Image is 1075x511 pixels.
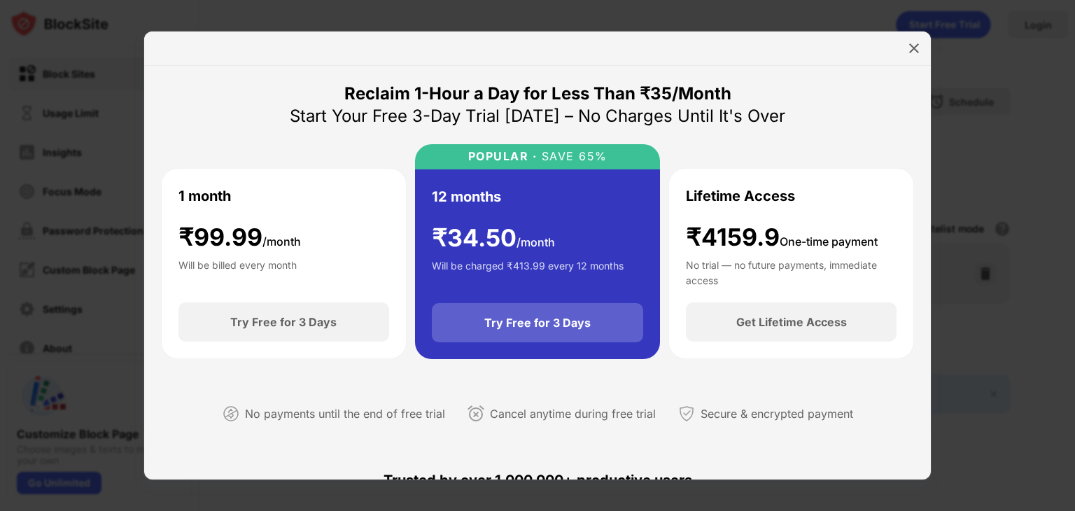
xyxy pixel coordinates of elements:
[178,223,301,252] div: ₹ 99.99
[262,234,301,248] span: /month
[468,405,484,422] img: cancel-anytime
[230,315,337,329] div: Try Free for 3 Days
[432,186,501,207] div: 12 months
[701,404,853,424] div: Secure & encrypted payment
[432,224,555,253] div: ₹ 34.50
[178,258,297,286] div: Will be billed every month
[780,234,878,248] span: One-time payment
[537,150,607,163] div: SAVE 65%
[490,404,656,424] div: Cancel anytime during free trial
[736,315,847,329] div: Get Lifetime Access
[344,83,731,105] div: Reclaim 1-Hour a Day for Less Than ₹35/Month
[686,185,795,206] div: Lifetime Access
[484,316,591,330] div: Try Free for 3 Days
[678,405,695,422] img: secured-payment
[468,150,537,163] div: POPULAR ·
[686,223,878,252] div: ₹4159.9
[245,404,445,424] div: No payments until the end of free trial
[686,258,897,286] div: No trial — no future payments, immediate access
[432,258,624,286] div: Will be charged ₹413.99 every 12 months
[223,405,239,422] img: not-paying
[517,235,555,249] span: /month
[290,105,785,127] div: Start Your Free 3-Day Trial [DATE] – No Charges Until It's Over
[178,185,231,206] div: 1 month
